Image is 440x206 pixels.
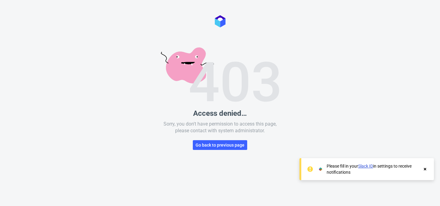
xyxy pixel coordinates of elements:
[215,15,226,27] img: Logo
[196,143,244,147] span: Go back to previous page
[193,109,247,118] p: Access denied…
[358,164,373,169] a: Slack ID
[161,47,279,102] img: Error image
[193,140,247,150] button: Go back to previous page
[317,166,324,172] img: Slack
[161,121,279,134] p: Sorry, you don't have permission to access this page, please contact with system administrator.
[327,163,419,175] div: Please fill in your in settings to receive notifications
